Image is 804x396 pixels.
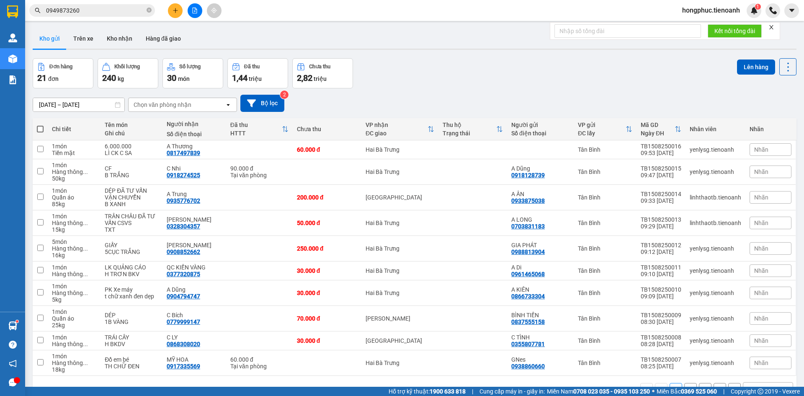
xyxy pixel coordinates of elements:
span: kg [118,75,124,82]
button: caret-down [784,3,799,18]
div: BÌNH TIẾN [511,312,569,318]
div: 09:10 [DATE] [641,271,681,277]
div: A LONG [511,216,569,223]
span: Kết nối tổng đài [714,26,755,36]
div: yenlysg.tienoanh [690,337,741,344]
div: ĐC lấy [578,130,626,137]
div: A ÂN [511,191,569,197]
img: solution-icon [8,75,17,84]
span: ... [83,290,88,296]
div: 1 món [52,187,96,194]
div: Hai Bà Trưng [366,360,434,366]
div: Tân Bình [578,220,632,226]
div: Hai Bà Trưng [366,245,434,252]
div: C Bích [167,312,222,318]
span: đơn [48,75,59,82]
span: question-circle [9,341,17,349]
div: QC KIẾN VÀNG [167,264,222,271]
div: Hàng thông thường [52,341,96,347]
button: Hàng đã giao [139,28,188,49]
div: 0328304357 [167,223,200,230]
div: ĐC giao [366,130,428,137]
svg: open [781,386,788,393]
div: LK QUẢNG CÁO [105,264,158,271]
span: message [9,378,17,386]
div: 0779999147 [167,318,200,325]
div: 0961465068 [511,271,545,277]
div: GIA PHÁT [511,242,569,248]
th: Toggle SortBy [636,118,685,140]
div: Tân Bình [578,337,632,344]
div: TRÂN CHÂU ĐÃ TƯ VẤN CSVS [105,213,158,226]
span: close-circle [147,7,152,15]
div: TB1508250014 [641,191,681,197]
div: Mã GD [641,122,675,128]
button: Chưa thu2,82 triệu [292,58,353,88]
div: 08:25 [DATE] [641,363,681,370]
div: Hàng thông thường [52,220,96,226]
div: Tân Bình [578,267,632,274]
span: món [178,75,190,82]
div: Đồ em bé [105,356,158,363]
div: Tân Bình [578,315,632,322]
span: caret-down [788,7,796,14]
div: 0935776702 [167,197,200,204]
div: Hai Bà Trưng [366,220,434,226]
div: Thu hộ [443,122,496,128]
div: yenlysg.tienoanh [690,315,741,322]
div: 85 kg [52,201,96,207]
div: 0703831183 [511,223,545,230]
div: Số điện thoại [167,131,222,137]
span: Miền Bắc [657,387,717,396]
div: Chi tiết [52,126,96,132]
div: 0988813904 [511,248,545,255]
span: Nhãn [754,146,768,153]
div: 09:53 [DATE] [641,150,681,156]
div: Chưa thu [309,64,330,70]
div: GNes [511,356,569,363]
span: triệu [314,75,327,82]
div: Hàng thông thường [52,168,96,175]
img: phone-icon [769,7,777,14]
div: TB1508250008 [641,334,681,341]
div: Quần áo [52,315,96,322]
div: TB1508250011 [641,264,681,271]
div: Hàng thông thường [52,290,96,296]
div: 08:28 [DATE] [641,341,681,347]
span: Nhãn [754,194,768,201]
div: 0355807781 [511,341,545,347]
strong: 1900 633 818 [430,388,466,395]
div: Hai Bà Trưng [366,290,434,296]
div: A Trung [167,191,222,197]
span: ... [83,341,88,347]
div: yenlysg.tienoanh [690,168,741,175]
div: DÉP [105,312,158,318]
div: 0868308020 [167,341,200,347]
span: ... [83,220,88,226]
button: Đơn hàng21đơn [33,58,93,88]
div: TB1508250016 [641,143,681,150]
div: Tại văn phòng [230,363,289,370]
div: 0908852662 [167,248,200,255]
span: search [35,8,41,13]
img: logo-vxr [7,5,18,18]
div: 30.000 đ [297,267,357,274]
div: B XANH [105,201,158,207]
div: Hai Bà Trưng [366,146,434,153]
button: file-add [188,3,202,18]
span: plus [173,8,178,13]
div: 10 / trang [748,385,774,393]
div: A Thương [167,143,222,150]
div: 6.000.000 [105,143,158,150]
div: A Dũng [167,286,222,293]
div: 08:30 [DATE] [641,318,681,325]
span: ⚪️ [652,390,655,393]
div: 0377320875 [167,271,200,277]
div: Đã thu [244,64,260,70]
div: 0904794747 [167,293,200,300]
span: 30 [167,73,176,83]
div: TB1508250015 [641,165,681,172]
div: Tên món [105,122,158,128]
div: Hai Bà Trưng [366,267,434,274]
div: Hàng thông thường [52,360,96,366]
